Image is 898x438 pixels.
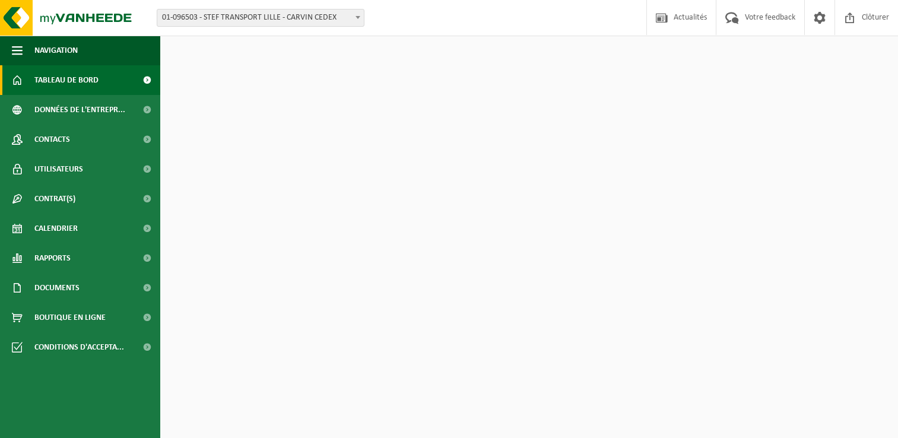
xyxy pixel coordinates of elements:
span: 01-096503 - STEF TRANSPORT LILLE - CARVIN CEDEX [157,9,364,26]
span: Données de l'entrepr... [34,95,125,125]
span: 01-096503 - STEF TRANSPORT LILLE - CARVIN CEDEX [157,9,364,27]
span: Documents [34,273,80,303]
span: Rapports [34,243,71,273]
span: Calendrier [34,214,78,243]
span: Contrat(s) [34,184,75,214]
span: Tableau de bord [34,65,99,95]
span: Utilisateurs [34,154,83,184]
span: Boutique en ligne [34,303,106,332]
span: Contacts [34,125,70,154]
span: Navigation [34,36,78,65]
span: Conditions d'accepta... [34,332,124,362]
